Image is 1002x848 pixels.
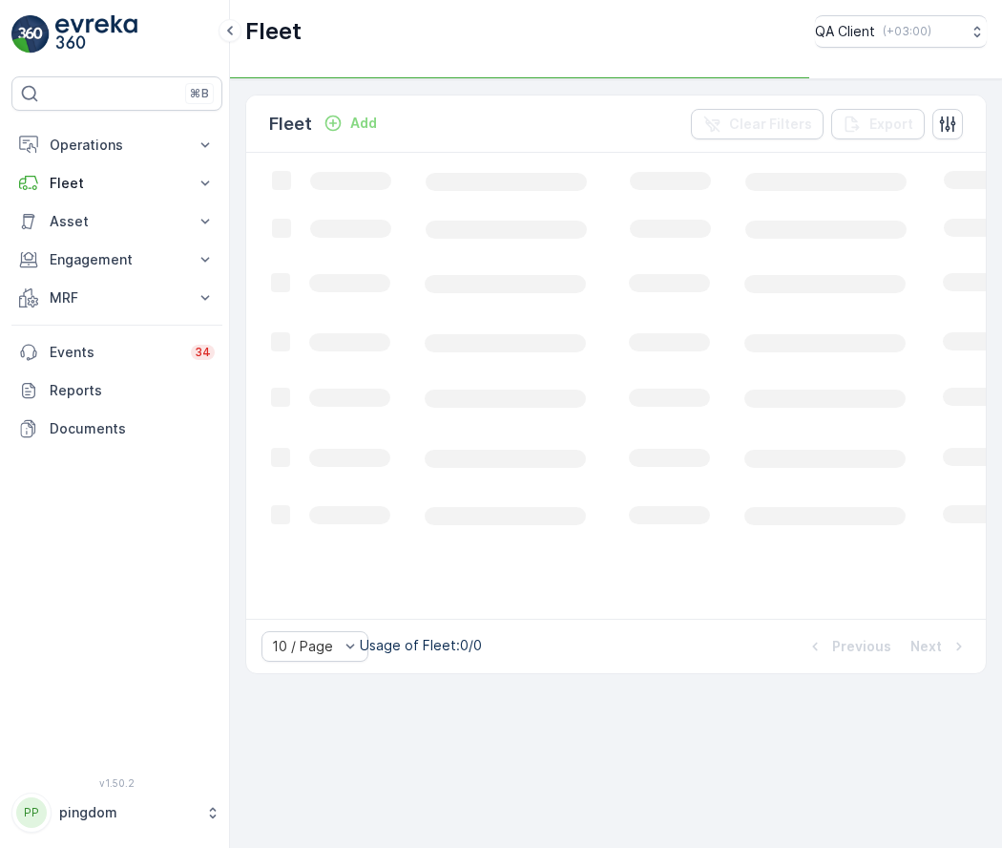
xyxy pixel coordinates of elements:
[729,115,812,134] p: Clear Filters
[195,345,211,360] p: 34
[50,288,184,307] p: MRF
[11,241,222,279] button: Engagement
[55,15,137,53] img: logo_light-DOdMpM7g.png
[50,212,184,231] p: Asset
[831,109,925,139] button: Export
[11,777,222,789] span: v 1.50.2
[59,803,196,822] p: pingdom
[50,343,179,362] p: Events
[360,636,482,655] p: Usage of Fleet : 0/0
[11,126,222,164] button: Operations
[350,114,377,133] p: Add
[190,86,209,101] p: ⌘B
[50,250,184,269] p: Engagement
[50,419,215,438] p: Documents
[50,136,184,155] p: Operations
[11,279,222,317] button: MRF
[691,109,824,139] button: Clear Filters
[50,381,215,400] p: Reports
[910,637,942,656] p: Next
[269,111,312,138] p: Fleet
[804,635,893,658] button: Previous
[869,115,913,134] p: Export
[11,15,50,53] img: logo
[11,793,222,833] button: PPpingdom
[11,371,222,410] a: Reports
[815,15,987,48] button: QA Client(+03:00)
[50,174,184,193] p: Fleet
[11,410,222,448] a: Documents
[245,16,302,47] p: Fleet
[815,22,875,41] p: QA Client
[316,112,385,135] button: Add
[11,164,222,202] button: Fleet
[908,635,971,658] button: Next
[883,24,931,39] p: ( +03:00 )
[11,333,222,371] a: Events34
[832,637,891,656] p: Previous
[16,797,47,828] div: PP
[11,202,222,241] button: Asset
